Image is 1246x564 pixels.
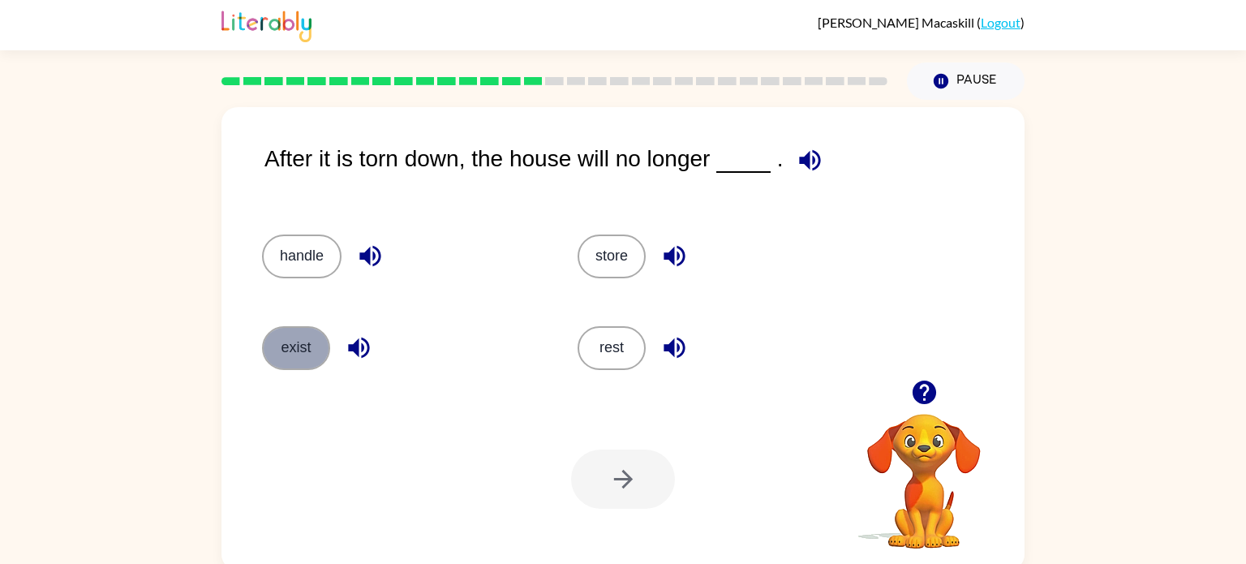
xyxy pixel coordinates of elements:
img: Literably [221,6,311,42]
button: Pause [907,62,1025,100]
a: Logout [981,15,1020,30]
button: exist [262,326,330,370]
video: Your browser must support playing .mp4 files to use Literably. Please try using another browser. [843,389,1005,551]
div: ( ) [818,15,1025,30]
button: rest [578,326,646,370]
span: [PERSON_NAME] Macaskill [818,15,977,30]
button: handle [262,235,342,278]
button: store [578,235,646,278]
div: After it is torn down, the house will no longer . [264,140,1025,202]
